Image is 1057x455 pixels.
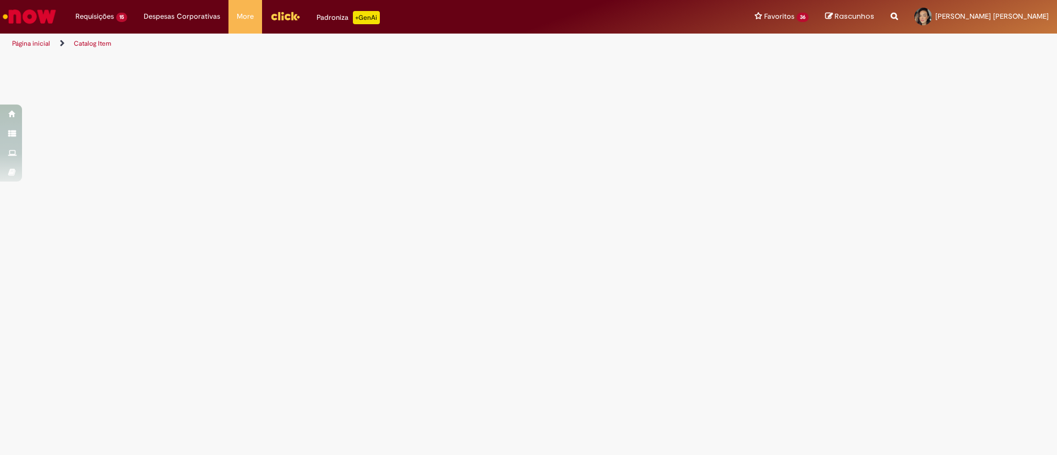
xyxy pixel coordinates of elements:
[1,6,58,28] img: ServiceNow
[237,11,254,22] span: More
[317,11,380,24] div: Padroniza
[764,11,794,22] span: Favoritos
[797,13,809,22] span: 36
[116,13,127,22] span: 15
[75,11,114,22] span: Requisições
[353,11,380,24] p: +GenAi
[144,11,220,22] span: Despesas Corporativas
[74,39,111,48] a: Catalog Item
[835,11,874,21] span: Rascunhos
[270,8,300,24] img: click_logo_yellow_360x200.png
[12,39,50,48] a: Página inicial
[825,12,874,22] a: Rascunhos
[8,34,696,54] ul: Trilhas de página
[935,12,1049,21] span: [PERSON_NAME] [PERSON_NAME]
